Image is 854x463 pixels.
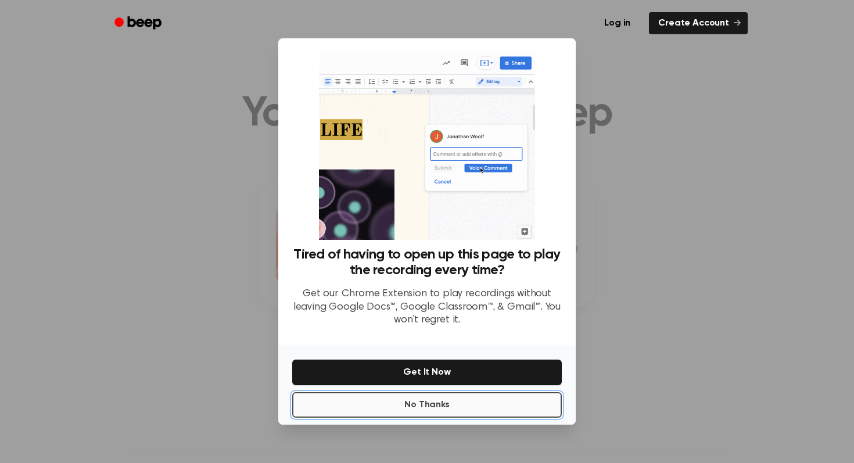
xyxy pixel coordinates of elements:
[292,247,562,278] h3: Tired of having to open up this page to play the recording every time?
[649,12,748,34] a: Create Account
[106,12,172,35] a: Beep
[319,52,534,240] img: Beep extension in action
[292,288,562,327] p: Get our Chrome Extension to play recordings without leaving Google Docs™, Google Classroom™, & Gm...
[292,392,562,418] button: No Thanks
[593,10,642,37] a: Log in
[292,360,562,385] button: Get It Now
